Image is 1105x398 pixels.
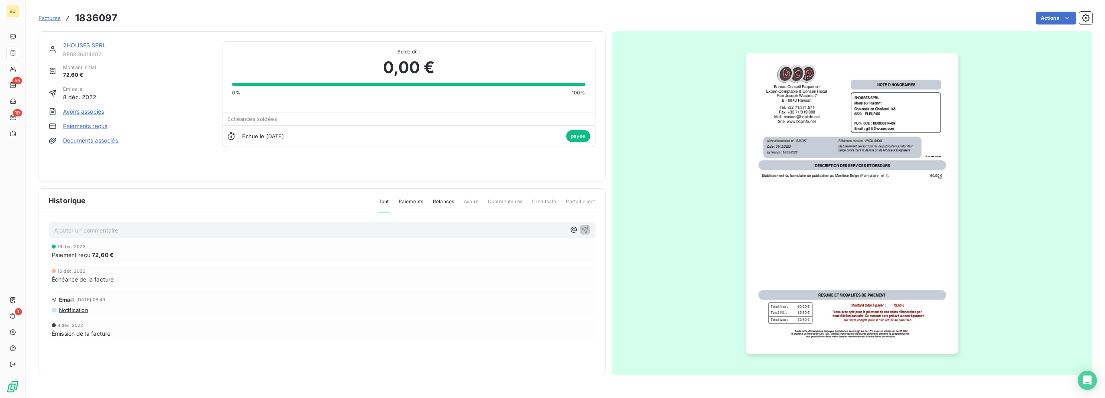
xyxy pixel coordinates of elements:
span: Factures [39,15,61,21]
button: Actions [1036,12,1076,24]
span: Portail client [566,198,595,212]
a: 2HOUSES SPRL [63,42,106,49]
a: Avoirs associés [63,108,104,116]
span: 0,00 € [383,55,435,80]
span: Avoirs [464,198,478,212]
span: payée [566,130,590,142]
span: 19 [13,109,22,116]
span: 72,60 € [92,251,114,259]
span: 8 déc. 2022 [63,93,97,101]
span: Émise le [63,86,97,93]
span: Commentaires [488,198,522,212]
h3: 1836097 [75,11,117,25]
span: Solde dû : [232,48,585,55]
span: Échéance de la facture [52,275,114,284]
span: 16 déc. 2022 [57,244,86,249]
img: Logo LeanPay [6,380,19,393]
span: BE0836314402 [63,51,212,57]
span: 8 déc. 2022 [57,323,84,328]
span: 0% [232,89,240,96]
div: Open Intercom Messenger [1078,371,1097,390]
span: Tout [379,198,389,212]
span: Relances [433,198,454,212]
span: Notification [58,307,88,313]
a: Paiements reçus [63,122,107,130]
span: Paiement reçu [52,251,90,259]
a: Documents associés [63,137,118,145]
img: invoice_thumbnail [746,53,958,354]
span: Montant initial [63,64,96,71]
span: 100% [572,89,585,96]
span: Émission de la facture [52,329,110,338]
span: Historique [49,195,86,206]
span: Paiements [399,198,423,212]
span: [DATE] 08:49 [76,297,106,302]
span: Échue le [DATE] [242,133,283,139]
span: Échéances soldées [227,116,277,122]
span: 16 déc. 2022 [57,269,86,273]
div: BC [6,5,19,18]
a: Factures [39,14,61,22]
span: 72,60 € [63,71,96,79]
span: 55 [12,77,22,84]
span: Email [59,296,74,303]
span: Creditsafe [532,198,557,212]
span: 1 [15,308,22,315]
